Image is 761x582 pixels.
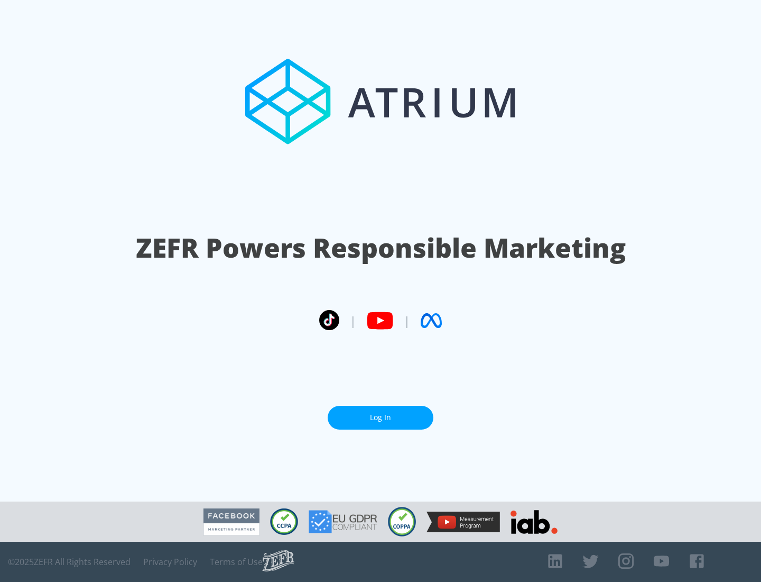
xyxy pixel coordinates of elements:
img: GDPR Compliant [309,510,377,533]
img: Facebook Marketing Partner [203,508,259,535]
a: Privacy Policy [143,557,197,567]
span: © 2025 ZEFR All Rights Reserved [8,557,131,567]
img: COPPA Compliant [388,507,416,536]
span: | [350,313,356,329]
h1: ZEFR Powers Responsible Marketing [136,230,626,266]
a: Log In [328,406,433,430]
img: YouTube Measurement Program [426,512,500,532]
a: Terms of Use [210,557,263,567]
img: IAB [511,510,558,534]
span: | [404,313,410,329]
img: CCPA Compliant [270,508,298,535]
